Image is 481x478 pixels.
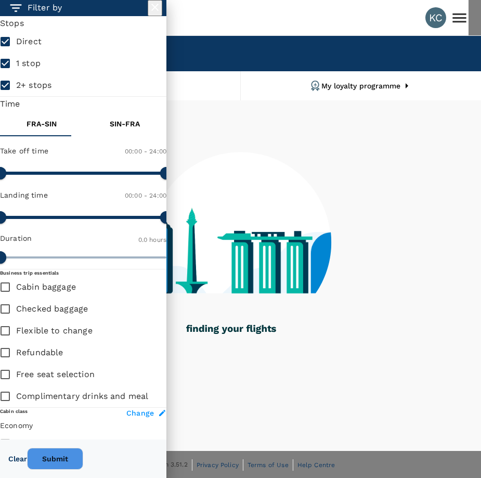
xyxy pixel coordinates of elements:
span: 00:00 - 24:00 [125,148,166,155]
span: 00:00 - 24:00 [125,192,166,199]
span: 2+ stops [16,79,51,92]
span: Free seat selection [16,368,95,381]
g: finding your flights [186,325,276,334]
div: KC [425,7,446,28]
span: Terms of Use [248,461,289,469]
span: Refundable [16,346,63,359]
span: Flexible to change [16,325,93,337]
p: FRA - SIN [27,119,57,129]
span: 1 stop [16,57,41,70]
span: Only economy [16,437,75,450]
img: my-loyalty-programme [309,80,321,92]
button: My loyalty programme [241,71,481,100]
button: Clear [8,455,27,463]
p: SIN - FRA [110,119,140,129]
span: 0.0 hours [138,236,166,243]
span: Direct [16,35,42,48]
span: Change [126,408,154,418]
span: Privacy Policy [197,461,239,469]
button: Submit [27,448,83,470]
span: Cabin baggage [16,281,76,293]
h6: Filter by [28,1,62,15]
span: Version 3.51.2 [146,460,188,470]
span: Checked baggage [16,303,88,315]
span: Complimentary drinks and meal [16,390,148,403]
span: Help Centre [297,461,335,469]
